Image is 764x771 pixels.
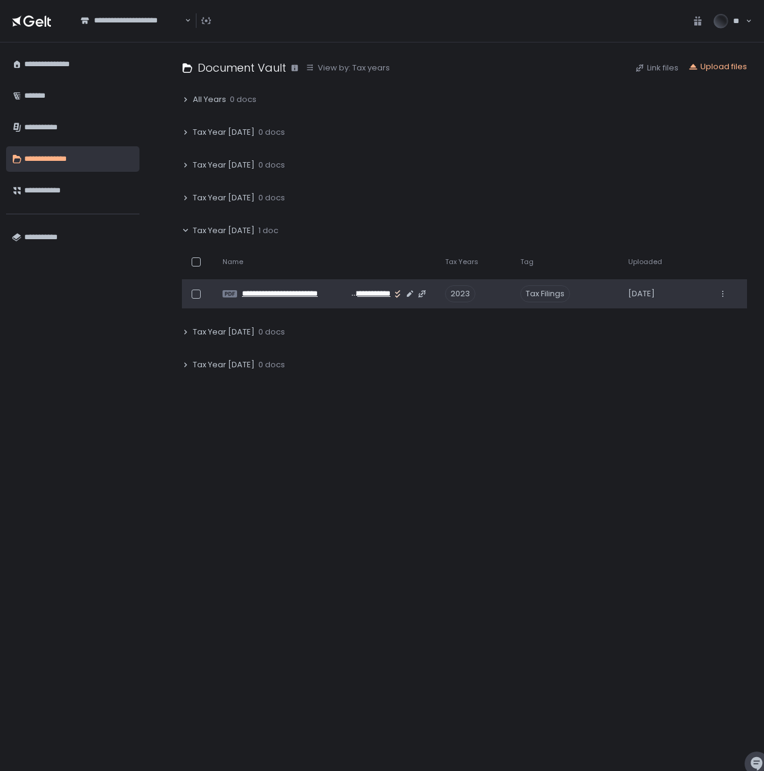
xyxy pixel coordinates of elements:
[628,288,655,299] span: [DATE]
[520,285,570,302] span: Tax Filings
[193,127,255,138] span: Tax Year [DATE]
[223,257,243,267] span: Name
[635,63,679,73] button: Link files
[198,59,286,76] h1: Document Vault
[193,225,255,236] span: Tax Year [DATE]
[628,257,662,267] span: Uploaded
[306,63,390,73] button: View by: Tax years
[193,94,226,105] span: All Years
[193,327,255,338] span: Tax Year [DATE]
[258,327,285,338] span: 0 docs
[230,94,256,105] span: 0 docs
[258,127,285,138] span: 0 docs
[520,257,534,267] span: Tag
[193,160,255,171] span: Tax Year [DATE]
[258,359,285,370] span: 0 docs
[193,359,255,370] span: Tax Year [DATE]
[688,61,747,72] button: Upload files
[445,285,475,302] div: 2023
[258,192,285,203] span: 0 docs
[258,160,285,171] span: 0 docs
[445,257,478,267] span: Tax Years
[73,8,191,33] div: Search for option
[193,192,255,203] span: Tax Year [DATE]
[81,26,184,38] input: Search for option
[258,225,278,236] span: 1 doc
